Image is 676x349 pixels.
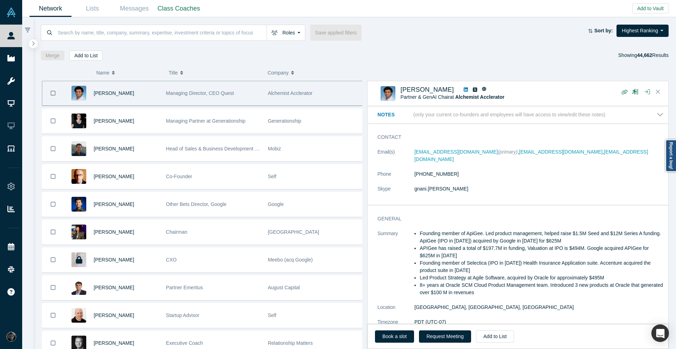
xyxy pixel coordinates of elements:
img: Adam Frankl's Profile Image [71,308,86,323]
span: Self [268,312,276,318]
a: Network [30,0,71,17]
span: Results [637,52,669,58]
dd: PDT (UTC-07) [414,318,664,326]
dt: Timezone [377,318,414,333]
a: [PHONE_NUMBER] [414,171,459,177]
span: (primary) [498,149,518,155]
a: [PERSON_NAME] [94,312,134,318]
a: [EMAIL_ADDRESS][DOMAIN_NAME] [519,149,602,155]
a: [PERSON_NAME] [94,229,134,235]
button: Bookmark [42,164,64,189]
button: Bookmark [42,220,64,244]
dt: Location [377,304,414,318]
a: Class Coaches [155,0,202,17]
span: Co-Founder [166,174,192,179]
img: Timothy Chou's Profile Image [71,225,86,239]
button: Request Meeting [419,330,471,343]
a: [PERSON_NAME] [94,257,134,263]
h3: Contact [377,134,654,141]
button: Title [169,65,260,80]
a: [EMAIL_ADDRESS][DOMAIN_NAME] [414,149,648,162]
button: Bookmark [42,303,64,328]
a: Book a slot [375,330,414,343]
img: Vivek Mehra's Profile Image [71,280,86,295]
strong: 44,662 [637,52,652,58]
img: Alchemist Vault Logo [6,7,16,17]
img: Gnani Palanikumar's Profile Image [71,86,86,101]
button: Highest Ranking [616,25,669,37]
span: [PERSON_NAME] [94,340,134,346]
a: Report a bug! [665,140,676,172]
img: Gnani Palanikumar's Profile Image [381,86,395,101]
span: [GEOGRAPHIC_DATA] [268,229,319,235]
span: Generationship [268,118,301,124]
button: Add to Vault [632,4,669,13]
dt: Summary [377,230,414,304]
dd: [GEOGRAPHIC_DATA], [GEOGRAPHIC_DATA], [GEOGRAPHIC_DATA] [414,304,664,311]
button: Bookmark [42,81,64,105]
a: [PERSON_NAME] [400,86,454,93]
button: Company [268,65,359,80]
img: Rami C.'s Account [6,332,16,342]
dd: gnani.[PERSON_NAME] [414,185,664,193]
span: Alchemist Acclerator [268,90,313,96]
img: Rachel Chalmers's Profile Image [71,114,86,128]
span: Other Bets Director, Google [166,201,226,207]
h3: Notes [377,111,412,118]
a: [PERSON_NAME] [94,174,134,179]
li: 8+ years at Oracle SCM Cloud Product Management team. Introduced 3 new products at Oracle that ge... [420,282,664,296]
div: Showing [618,51,669,60]
span: Mobiz [268,146,281,151]
span: Partner & GenAI Chair at [400,94,504,100]
dt: Skype [377,185,414,200]
a: [PERSON_NAME] [94,118,134,124]
span: Alchemist Acclerator [455,94,505,100]
a: [PERSON_NAME] [94,201,134,207]
strong: Sort by: [594,28,613,33]
dt: Email(s) [377,148,414,170]
li: APIGee has raised a total of $197.7M in funding, Valuation at IPO is $494M. Google acquired APIGe... [420,245,664,259]
button: Name [96,65,161,80]
button: Bookmark [42,109,64,133]
p: (only your current co-founders and employees will have access to view/edit these notes) [413,112,606,118]
button: Add to List [476,330,514,343]
span: Relationship Matters [268,340,313,346]
li: Founding member of ApiGee. Led product management, helped raise $1.5M Seed and $12M Series A fund... [420,230,664,245]
button: Add to List [69,51,102,60]
a: [PERSON_NAME] [94,285,134,290]
span: Title [169,65,178,80]
span: Head of Sales & Business Development (interim) [166,146,273,151]
button: Bookmark [42,192,64,216]
li: Founding member of Selectica (IPO in [DATE]) Health Insurance Application suite. Accenture acquir... [420,259,664,274]
dd: , , [414,148,664,163]
li: Led Product Strategy at Agile Software, acquired by Oracle for approximately $495M [420,274,664,282]
button: Save applied filters [310,25,362,41]
img: Robert Winder's Profile Image [71,169,86,184]
span: August Capital [268,285,300,290]
button: Close [653,86,663,98]
span: Managing Partner at Generationship [166,118,245,124]
a: [PERSON_NAME] [94,90,134,96]
button: Bookmark [42,276,64,300]
a: Lists [71,0,113,17]
span: Startup Advisor [166,312,199,318]
span: Company [268,65,289,80]
a: Messages [113,0,155,17]
h3: General [377,215,654,222]
span: Name [96,65,109,80]
button: Roles [267,25,305,41]
span: CXO [166,257,176,263]
input: Search by name, title, company, summary, expertise, investment criteria or topics of focus [57,24,267,41]
a: [PERSON_NAME] [94,146,134,151]
img: Michael Chang's Profile Image [71,141,86,156]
